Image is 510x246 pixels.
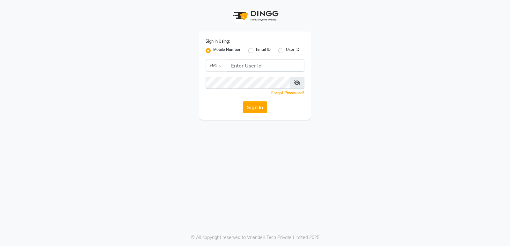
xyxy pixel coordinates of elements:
label: User ID [286,47,299,54]
a: Forgot Password? [271,90,304,95]
img: logo1.svg [229,6,280,25]
input: Username [227,60,304,72]
input: Username [206,77,290,89]
label: Email ID [256,47,271,54]
label: Sign In Using: [206,39,230,44]
button: Sign In [243,101,267,113]
label: Mobile Number [213,47,241,54]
